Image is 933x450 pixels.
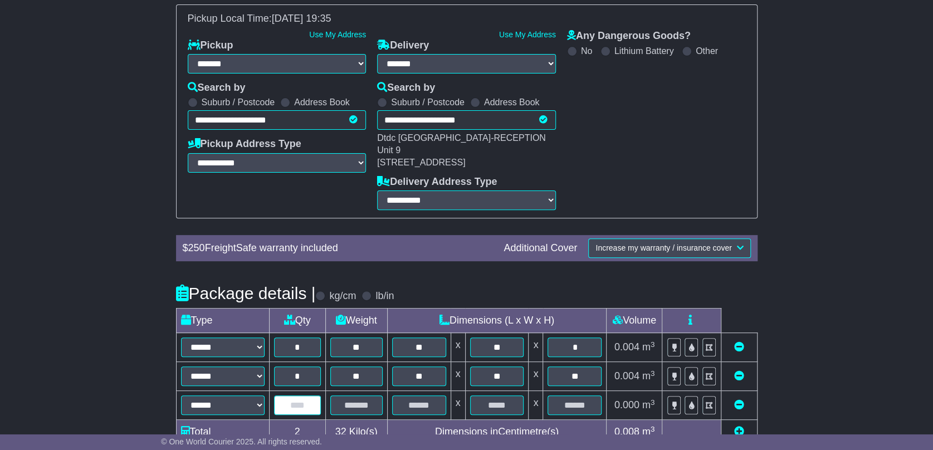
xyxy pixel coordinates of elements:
[325,309,387,333] td: Weight
[375,290,394,302] label: lb/in
[377,145,400,155] span: Unit 9
[498,242,583,255] div: Additional Cover
[734,426,744,437] a: Add new item
[176,309,269,333] td: Type
[588,238,750,258] button: Increase my warranty / insurance cover
[734,399,744,410] a: Remove this item
[651,425,655,433] sup: 3
[188,40,233,52] label: Pickup
[484,97,540,107] label: Address Book
[387,420,607,444] td: Dimensions in Centimetre(s)
[734,370,744,381] a: Remove this item
[377,133,546,143] span: Dtdc [GEOGRAPHIC_DATA]-RECEPTION
[161,437,322,446] span: © One World Courier 2025. All rights reserved.
[387,309,607,333] td: Dimensions (L x W x H)
[529,333,543,362] td: x
[176,284,316,302] h4: Package details |
[188,82,246,94] label: Search by
[642,426,655,437] span: m
[335,426,346,437] span: 32
[377,176,497,188] label: Delivery Address Type
[651,398,655,407] sup: 3
[529,362,543,391] td: x
[529,391,543,420] td: x
[182,13,751,25] div: Pickup Local Time:
[309,30,366,39] a: Use My Address
[188,138,301,150] label: Pickup Address Type
[642,341,655,353] span: m
[607,309,662,333] td: Volume
[188,242,205,253] span: 250
[377,82,435,94] label: Search by
[272,13,331,24] span: [DATE] 19:35
[567,30,691,42] label: Any Dangerous Goods?
[614,426,639,437] span: 0.008
[391,97,465,107] label: Suburb / Postcode
[202,97,275,107] label: Suburb / Postcode
[614,370,639,381] span: 0.004
[734,341,744,353] a: Remove this item
[595,243,731,252] span: Increase my warranty / insurance cover
[642,370,655,381] span: m
[269,420,325,444] td: 2
[451,362,465,391] td: x
[176,420,269,444] td: Total
[294,97,350,107] label: Address Book
[651,369,655,378] sup: 3
[451,391,465,420] td: x
[499,30,556,39] a: Use My Address
[329,290,356,302] label: kg/cm
[651,340,655,349] sup: 3
[269,309,325,333] td: Qty
[377,158,465,167] span: [STREET_ADDRESS]
[614,341,639,353] span: 0.004
[177,242,499,255] div: $ FreightSafe warranty included
[642,399,655,410] span: m
[377,40,429,52] label: Delivery
[325,420,387,444] td: Kilo(s)
[696,46,718,56] label: Other
[581,46,592,56] label: No
[451,333,465,362] td: x
[614,46,674,56] label: Lithium Battery
[614,399,639,410] span: 0.000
